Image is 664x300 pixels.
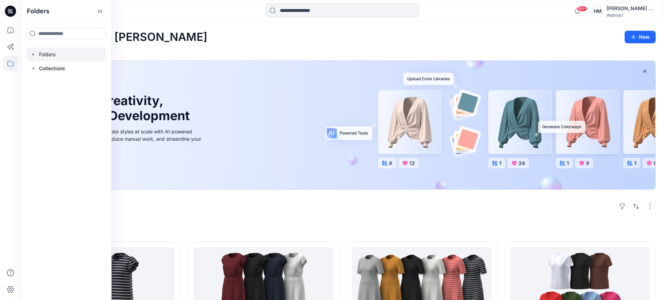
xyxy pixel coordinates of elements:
[606,13,655,18] div: Walmart
[46,93,193,123] h1: Unleash Creativity, Speed Up Development
[591,5,604,17] div: HM
[29,31,207,44] h2: Welcome back, [PERSON_NAME]
[39,64,65,73] p: Collections
[606,4,655,13] div: [PERSON_NAME] Missy Team
[577,6,587,12] span: 99+
[625,31,656,43] button: New
[29,226,656,234] h4: Styles
[46,128,203,150] div: Explore ideas faster and recolor styles at scale with AI-powered tools that boost creativity, red...
[46,158,203,172] a: Discover more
